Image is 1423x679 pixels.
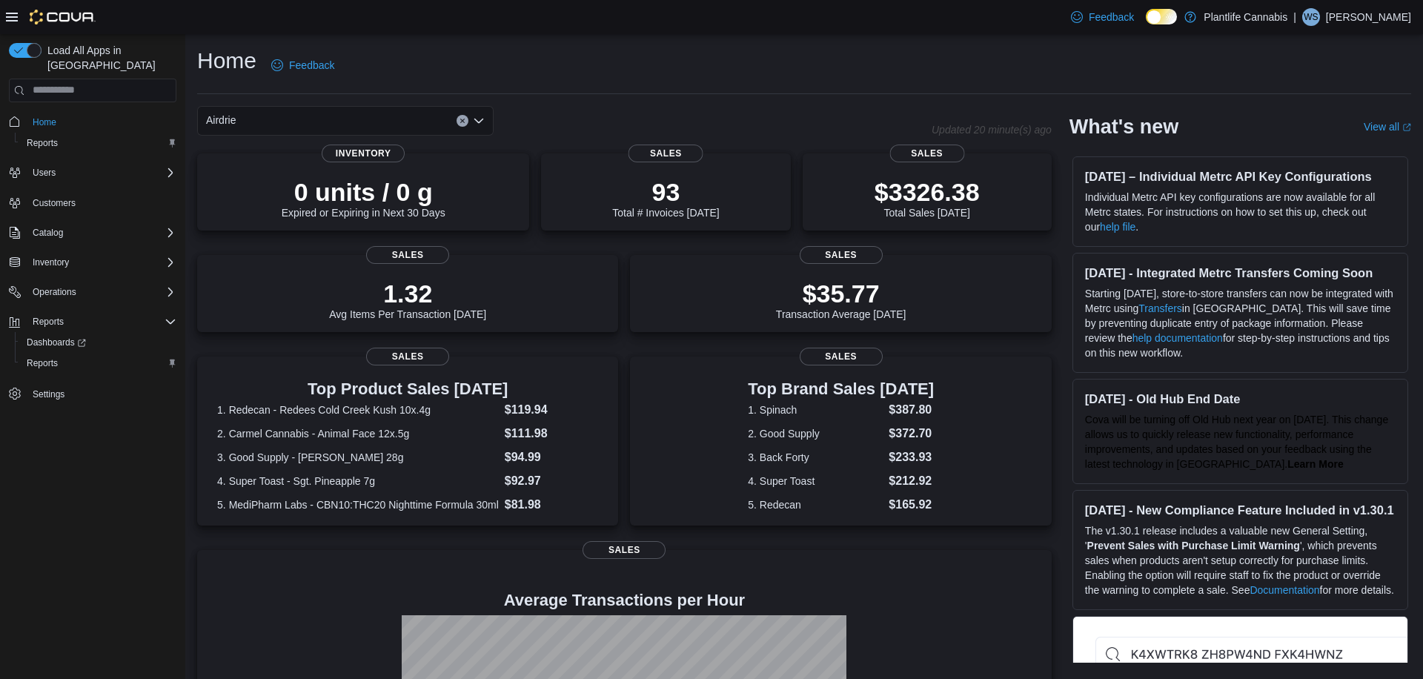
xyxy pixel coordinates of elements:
[1089,10,1134,24] span: Feedback
[1302,8,1320,26] div: Wyatt Seitz
[505,472,599,490] dd: $92.97
[748,474,883,488] dt: 4. Super Toast
[3,252,182,273] button: Inventory
[21,334,92,351] a: Dashboards
[27,283,176,301] span: Operations
[1250,584,1319,596] a: Documentation
[1100,221,1135,233] a: help file
[457,115,468,127] button: Clear input
[3,311,182,332] button: Reports
[473,115,485,127] button: Open list of options
[33,286,76,298] span: Operations
[27,385,70,403] a: Settings
[33,227,63,239] span: Catalog
[800,348,883,365] span: Sales
[27,384,176,403] span: Settings
[27,164,176,182] span: Users
[21,354,176,372] span: Reports
[1204,8,1287,26] p: Plantlife Cannabis
[329,279,486,308] p: 1.32
[33,167,56,179] span: Users
[217,474,499,488] dt: 4. Super Toast - Sgt. Pineapple 7g
[889,401,934,419] dd: $387.80
[27,113,176,131] span: Home
[15,353,182,374] button: Reports
[1138,302,1182,314] a: Transfers
[27,254,176,271] span: Inventory
[217,426,499,441] dt: 2. Carmel Cannabis - Animal Face 12x.5g
[505,496,599,514] dd: $81.98
[42,43,176,73] span: Load All Apps in [GEOGRAPHIC_DATA]
[33,316,64,328] span: Reports
[3,162,182,183] button: Users
[15,133,182,153] button: Reports
[3,282,182,302] button: Operations
[889,145,964,162] span: Sales
[366,348,449,365] span: Sales
[1402,123,1411,132] svg: External link
[889,496,934,514] dd: $165.92
[505,448,599,466] dd: $94.99
[265,50,340,80] a: Feedback
[932,124,1052,136] p: Updated 20 minute(s) ago
[776,279,906,320] div: Transaction Average [DATE]
[748,403,883,417] dt: 1. Spinach
[776,279,906,308] p: $35.77
[583,541,666,559] span: Sales
[366,246,449,264] span: Sales
[1287,458,1343,470] strong: Learn More
[217,497,499,512] dt: 5. MediPharm Labs - CBN10:THC20 Nighttime Formula 30ml
[1085,169,1396,184] h3: [DATE] – Individual Metrc API Key Configurations
[3,111,182,133] button: Home
[27,254,75,271] button: Inventory
[748,426,883,441] dt: 2. Good Supply
[209,592,1040,609] h4: Average Transactions per Hour
[282,177,445,207] p: 0 units / 0 g
[217,403,499,417] dt: 1. Redecan - Redees Cold Creek Kush 10x.4g
[1364,121,1411,133] a: View allExternal link
[21,354,64,372] a: Reports
[33,197,76,209] span: Customers
[27,224,69,242] button: Catalog
[1069,115,1178,139] h2: What's new
[1085,190,1396,234] p: Individual Metrc API key configurations are now available for all Metrc states. For instructions ...
[27,113,62,131] a: Home
[612,177,719,207] p: 93
[27,283,82,301] button: Operations
[217,380,598,398] h3: Top Product Sales [DATE]
[27,164,62,182] button: Users
[875,177,980,207] p: $3326.38
[27,194,82,212] a: Customers
[30,10,96,24] img: Cova
[197,46,256,76] h1: Home
[889,425,934,443] dd: $372.70
[33,116,56,128] span: Home
[217,450,499,465] dt: 3. Good Supply - [PERSON_NAME] 28g
[21,334,176,351] span: Dashboards
[27,224,176,242] span: Catalog
[1085,414,1388,470] span: Cova will be turning off Old Hub next year on [DATE]. This change allows us to quickly release ne...
[21,134,64,152] a: Reports
[800,246,883,264] span: Sales
[322,145,405,162] span: Inventory
[748,450,883,465] dt: 3. Back Forty
[27,193,176,212] span: Customers
[9,105,176,443] nav: Complex example
[1085,391,1396,406] h3: [DATE] - Old Hub End Date
[206,111,236,129] span: Airdrie
[505,425,599,443] dd: $111.98
[282,177,445,219] div: Expired or Expiring in Next 30 Days
[33,256,69,268] span: Inventory
[27,357,58,369] span: Reports
[748,497,883,512] dt: 5. Redecan
[1146,9,1177,24] input: Dark Mode
[889,448,934,466] dd: $233.93
[1326,8,1411,26] p: [PERSON_NAME]
[329,279,486,320] div: Avg Items Per Transaction [DATE]
[748,380,934,398] h3: Top Brand Sales [DATE]
[875,177,980,219] div: Total Sales [DATE]
[1085,523,1396,597] p: The v1.30.1 release includes a valuable new General Setting, ' ', which prevents sales when produ...
[27,313,70,331] button: Reports
[3,222,182,243] button: Catalog
[289,58,334,73] span: Feedback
